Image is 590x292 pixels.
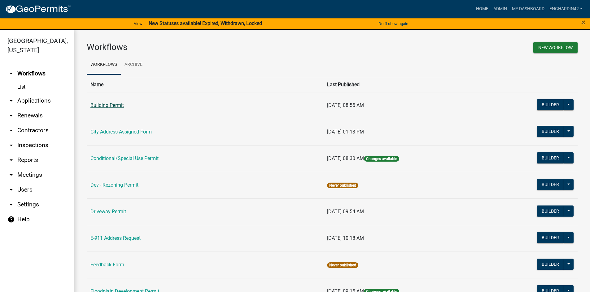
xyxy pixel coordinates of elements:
span: [DATE] 10:18 AM [327,235,364,241]
button: Builder [537,126,564,137]
a: Driveway Permit [90,209,126,214]
a: View [131,19,145,29]
span: [DATE] 08:55 AM [327,102,364,108]
button: Builder [537,99,564,110]
i: arrow_drop_down [7,156,15,164]
button: Builder [537,259,564,270]
i: arrow_drop_down [7,201,15,208]
span: [DATE] 09:54 AM [327,209,364,214]
i: arrow_drop_down [7,186,15,193]
a: Workflows [87,55,121,75]
a: My Dashboard [509,3,547,15]
h3: Workflows [87,42,328,53]
button: Builder [537,152,564,163]
a: EngHardin42 [547,3,585,15]
button: Close [581,19,585,26]
span: Never published [327,183,358,188]
button: Builder [537,205,564,217]
i: arrow_drop_up [7,70,15,77]
a: Admin [491,3,509,15]
i: arrow_drop_down [7,112,15,119]
i: help [7,216,15,223]
a: E-911 Address Request [90,235,141,241]
span: × [581,18,585,27]
span: [DATE] 01:13 PM [327,129,364,135]
a: Conditional/Special Use Permit [90,155,159,161]
button: Builder [537,179,564,190]
i: arrow_drop_down [7,142,15,149]
button: Builder [537,232,564,243]
span: [DATE] 08:30 AM [327,155,364,161]
a: City Address Assigned Form [90,129,152,135]
th: Last Published [323,77,486,92]
span: Changes available [364,156,399,162]
a: Building Permit [90,102,124,108]
a: Archive [121,55,146,75]
a: Dev - Rezoning Permit [90,182,138,188]
button: Don't show again [376,19,411,29]
i: arrow_drop_down [7,97,15,104]
strong: New Statuses available! Expired, Withdrawn, Locked [149,20,262,26]
a: Feedback Form [90,262,124,268]
a: Home [474,3,491,15]
i: arrow_drop_down [7,171,15,179]
button: New Workflow [533,42,578,53]
i: arrow_drop_down [7,127,15,134]
th: Name [87,77,323,92]
span: Never published [327,262,358,268]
